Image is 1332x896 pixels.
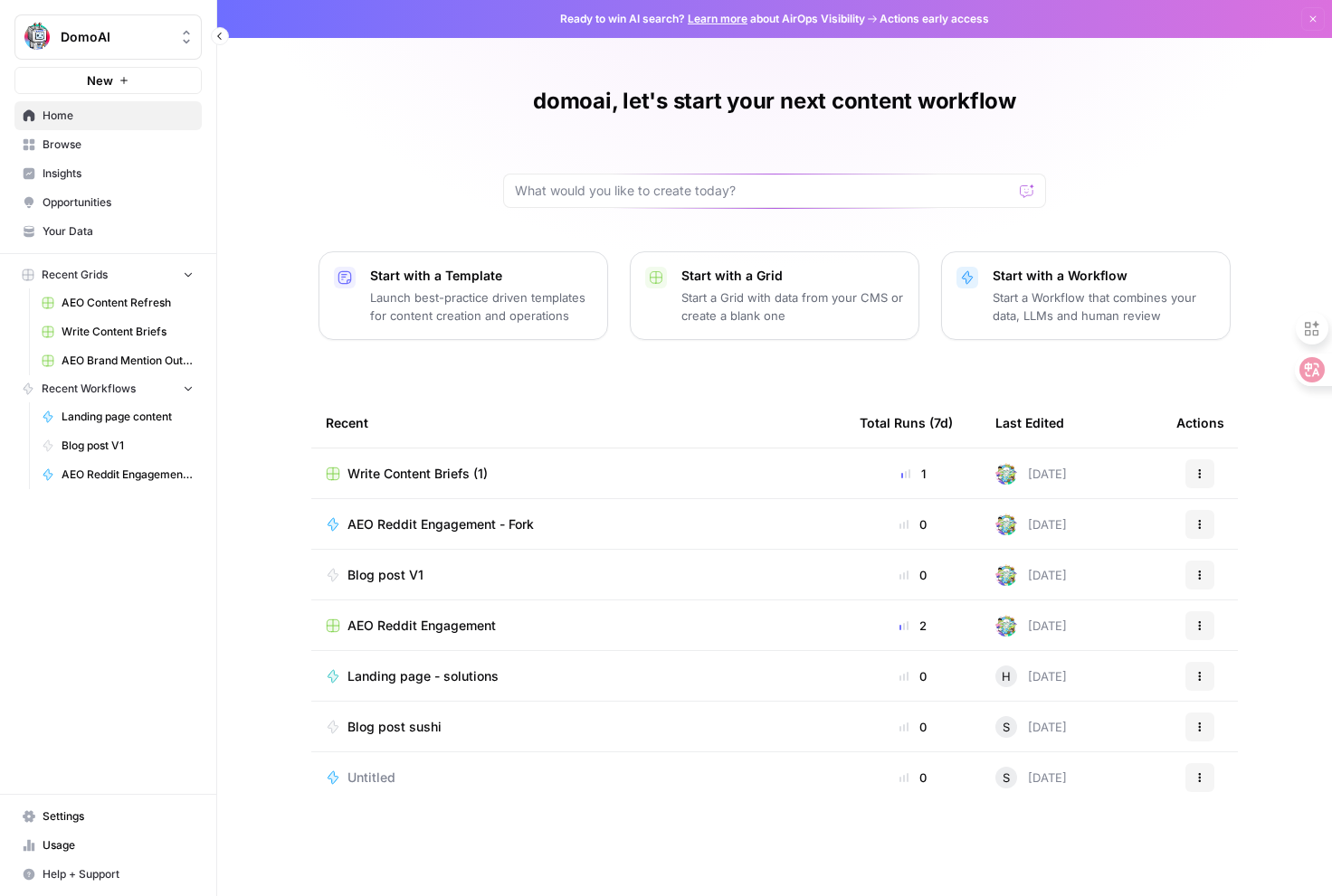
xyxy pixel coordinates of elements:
[33,431,202,460] a: Blog post V1
[43,165,194,182] span: Insights
[347,718,442,736] span: Blog post sushi
[43,108,194,124] span: Home
[14,159,202,188] a: Insights
[860,667,966,685] div: 0
[995,615,1017,637] img: xgcl191dh66a1hfymgb30x5y99ak
[43,808,194,825] span: Settings
[14,67,202,94] button: New
[33,346,202,375] a: AEO Brand Mention Outreach
[319,251,608,340] button: Start with a TemplateLaunch best-practice driven templates for content creation and operations
[42,267,108,283] span: Recent Grids
[14,860,202,889] button: Help + Support
[326,515,831,533] a: AEO Reddit Engagement - Fork
[993,267,1215,285] p: Start with a Workflow
[14,261,202,288] button: Recent Grids
[880,11,989,27] span: Actions early access
[995,564,1017,586] img: xgcl191dh66a1hfymgb30x5y99ak
[33,460,202,489] a: AEO Reddit Engagement - Fork
[1176,398,1224,448] div: Actions
[347,769,395,787] span: Untitled
[995,665,1067,687] div: [DATE]
[860,718,966,736] div: 0
[860,769,966,787] div: 0
[33,402,202,431] a: Landing page content
[14,375,202,402] button: Recent Workflows
[326,617,831,635] a: AEO Reddit Engagement
[347,465,488,483] span: Write Content Briefs (1)
[860,465,966,483] div: 1
[14,130,202,159] a: Browse
[1002,667,1011,685] span: H
[995,514,1067,535] div: [DATE]
[995,463,1017,485] img: xgcl191dh66a1hfymgb30x5y99ak
[1003,718,1010,736] span: S
[14,831,202,860] a: Usage
[62,324,194,340] span: Write Content Briefs
[326,398,831,448] div: Recent
[860,617,966,635] div: 2
[33,288,202,317] a: AEO Content Refresh
[43,137,194,153] span: Browse
[326,718,831,736] a: Blog post sushi
[326,769,831,787] a: Untitled
[43,194,194,211] span: Opportunities
[681,267,904,285] p: Start with a Grid
[62,353,194,369] span: AEO Brand Mention Outreach
[995,564,1067,586] div: [DATE]
[941,251,1231,340] button: Start with a WorkflowStart a Workflow that combines your data, LLMs and human review
[993,288,1215,325] p: Start a Workflow that combines your data, LLMs and human review
[995,463,1067,485] div: [DATE]
[995,716,1067,738] div: [DATE]
[533,87,1016,116] h1: domoai, let's start your next content workflow
[347,617,496,635] span: AEO Reddit Engagement
[370,288,593,325] p: Launch best-practice driven templates for content creation and operations
[1003,769,1010,787] span: S
[33,317,202,346] a: Write Content Briefs
[515,182,1013,200] input: What would you like to create today?
[860,398,953,448] div: Total Runs (7d)
[62,295,194,311] span: AEO Content Refresh
[62,438,194,454] span: Blog post V1
[43,223,194,240] span: Your Data
[347,515,534,533] span: AEO Reddit Engagement - Fork
[347,566,423,584] span: Blog post V1
[14,802,202,831] a: Settings
[62,467,194,483] span: AEO Reddit Engagement - Fork
[42,381,136,397] span: Recent Workflows
[43,866,194,882] span: Help + Support
[43,837,194,854] span: Usage
[62,409,194,425] span: Landing page content
[14,14,202,60] button: Workspace: DomoAI
[87,71,113,90] span: New
[370,267,593,285] p: Start with a Template
[560,11,865,27] span: Ready to win AI search? about AirOps Visibility
[14,101,202,130] a: Home
[995,615,1067,637] div: [DATE]
[860,515,966,533] div: 0
[860,566,966,584] div: 0
[681,288,904,325] p: Start a Grid with data from your CMS or create a blank one
[347,667,499,685] span: Landing page - solutions
[326,465,831,483] a: Write Content Briefs (1)
[326,566,831,584] a: Blog post V1
[688,12,747,25] a: Learn more
[630,251,919,340] button: Start with a GridStart a Grid with data from your CMS or create a blank one
[326,667,831,685] a: Landing page - solutions
[61,28,170,46] span: DomoAI
[995,398,1064,448] div: Last Edited
[995,514,1017,535] img: xgcl191dh66a1hfymgb30x5y99ak
[14,217,202,246] a: Your Data
[995,767,1067,788] div: [DATE]
[21,21,53,53] img: DomoAI Logo
[14,188,202,217] a: Opportunities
